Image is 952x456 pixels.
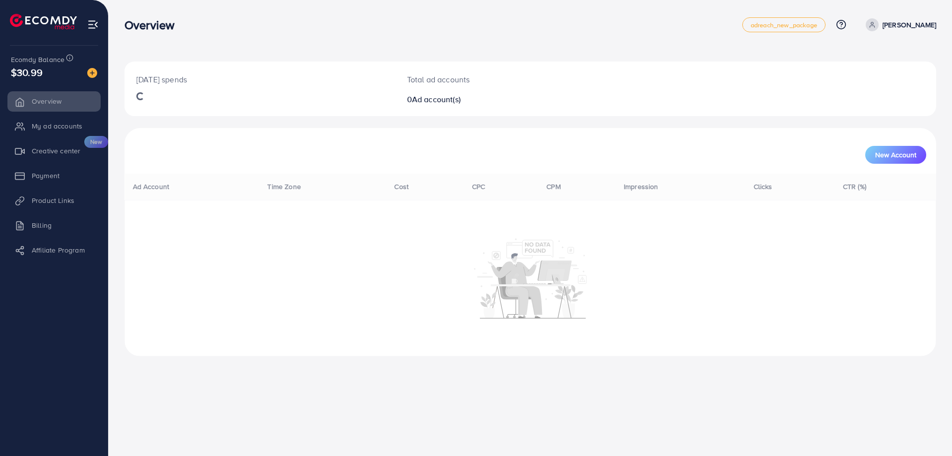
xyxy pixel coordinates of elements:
a: adreach_new_package [742,17,826,32]
p: Total ad accounts [407,73,586,85]
img: menu [87,19,99,30]
p: [DATE] spends [136,73,383,85]
span: Ad account(s) [412,94,461,105]
span: adreach_new_package [751,22,817,28]
span: $30.99 [11,65,43,79]
button: New Account [865,146,926,164]
h3: Overview [124,18,182,32]
img: image [87,68,97,78]
span: New Account [875,151,916,158]
span: Ecomdy Balance [11,55,64,65]
img: logo [10,14,77,29]
h2: 0 [407,95,586,104]
a: [PERSON_NAME] [862,18,936,31]
p: [PERSON_NAME] [883,19,936,31]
